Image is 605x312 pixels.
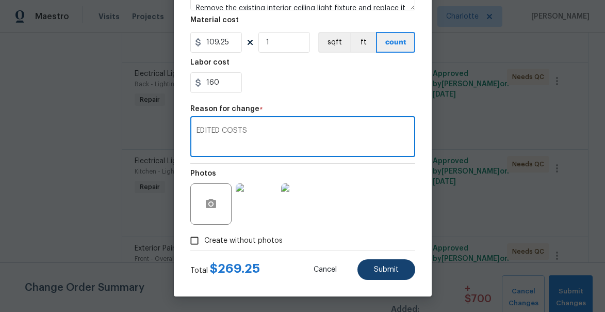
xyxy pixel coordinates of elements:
[204,236,283,246] span: Create without photos
[190,105,259,113] h5: Reason for change
[190,17,239,24] h5: Material cost
[190,170,216,177] h5: Photos
[190,59,230,66] h5: Labor cost
[314,266,337,274] span: Cancel
[210,262,260,275] span: $ 269.25
[318,32,350,53] button: sqft
[376,32,415,53] button: count
[357,259,415,280] button: Submit
[190,263,260,276] div: Total
[350,32,376,53] button: ft
[374,266,399,274] span: Submit
[197,127,409,149] textarea: EDITED COSTS
[297,259,353,280] button: Cancel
